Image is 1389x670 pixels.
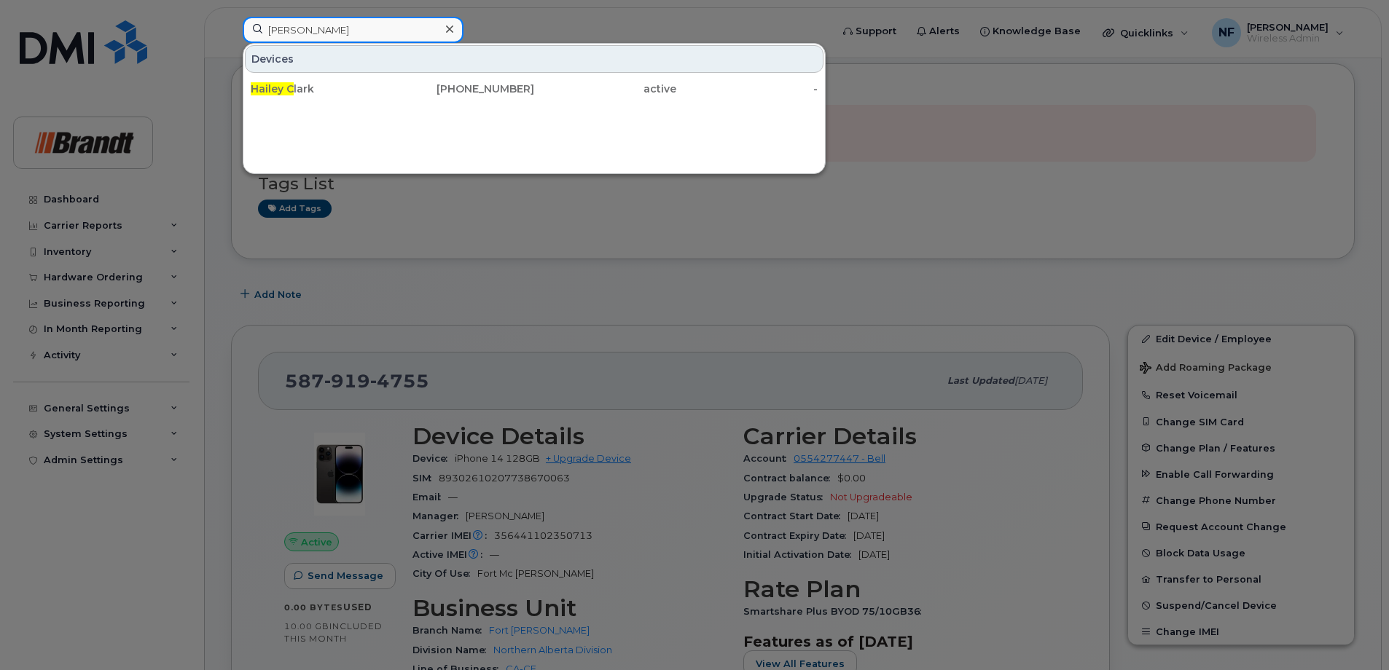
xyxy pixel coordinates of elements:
div: - [676,82,818,96]
div: [PHONE_NUMBER] [393,82,535,96]
a: Hailey Clark[PHONE_NUMBER]active- [245,76,823,102]
span: Hailey C [251,82,294,95]
div: Devices [245,45,823,73]
input: Find something... [243,17,463,43]
div: lark [251,82,393,96]
div: active [534,82,676,96]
